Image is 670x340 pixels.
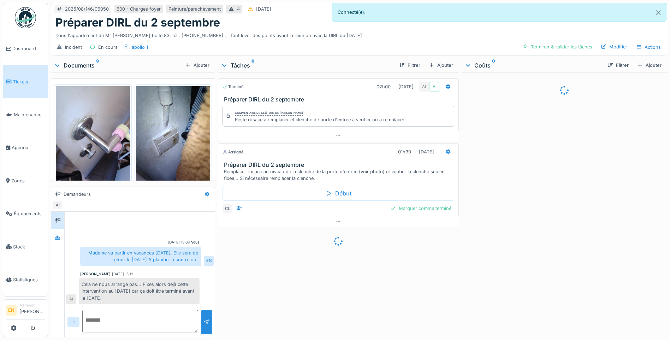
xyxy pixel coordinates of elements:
span: Statistiques [13,276,45,283]
div: apollo 1 [132,44,148,51]
div: Actions [633,42,664,52]
div: [PERSON_NAME] [80,271,111,277]
div: AI [429,82,439,92]
div: Tâches [221,61,393,70]
div: Ajouter [426,60,456,70]
div: Vous [191,240,200,245]
div: Modifier [598,42,630,52]
span: Agenda [12,144,45,151]
div: CL [223,204,232,213]
img: asul5xpp3a1oghm15wpqbdvsbpit [136,86,211,185]
div: Dans l'appartement de Mr [PERSON_NAME] boite 83, tél : [PHONE_NUMBER] , il faut lever des points ... [55,29,663,39]
h3: Préparer DIRL du 2 septembre [224,96,456,103]
span: Équipements [14,210,45,217]
li: [PERSON_NAME] [19,303,45,318]
div: Début [223,186,454,201]
div: [DATE] 15:08 [168,240,190,245]
div: Marquer comme terminé [387,204,454,213]
a: EN Manager[PERSON_NAME] [6,303,45,320]
span: Maintenance [14,111,45,118]
div: Terminer & valider les tâches [520,42,595,52]
div: Ajouter [182,60,212,70]
div: En cours [98,44,118,51]
div: AI [419,82,429,92]
a: Maintenance [3,98,48,131]
span: Tickets [13,78,45,85]
div: 600 - Charges foyer [117,6,161,12]
div: [DATE] [419,148,434,155]
a: Agenda [3,131,48,164]
div: Connecté(e). [332,3,667,22]
sup: 9 [96,61,99,70]
div: Demandeurs [64,191,91,198]
div: 02h00 [376,83,391,90]
h3: Préparer DIRL du 2 septembre [224,162,456,168]
div: Remplacer rosace au niveau de la clenche de la porte d'entrée (voir photo) et vérifier la clenche... [224,168,456,182]
h1: Préparer DIRL du 2 septembre [55,16,220,29]
span: Dashboard [12,45,45,52]
div: Filtrer [396,60,423,70]
div: Manager [19,303,45,308]
span: Stock [13,244,45,250]
sup: 0 [492,61,495,70]
button: Close [650,3,666,22]
div: Assigné [223,149,244,155]
div: [DATE] [256,6,271,12]
div: Documents [54,61,182,70]
div: Madame va partir en vacances [DATE]. Elle sera de retour le [DATE] A planifier à son retour [80,247,201,266]
div: AI [53,200,63,210]
div: AI [66,294,76,304]
li: EN [6,305,17,316]
a: Équipements [3,197,48,230]
a: Tickets [3,65,48,98]
div: Coûts [464,61,602,70]
div: Commentaire de clôture de [PERSON_NAME] [235,111,303,116]
a: Statistiques [3,263,48,296]
div: Ajouter [634,60,664,70]
a: Dashboard [3,32,48,65]
div: 4 [237,6,240,12]
div: 01h30 [398,148,411,155]
img: pzqpss5yje1vvqqho6rlk9ytx8zt [56,86,130,185]
a: Zones [3,164,48,197]
img: Badge_color-CXgf-gQk.svg [15,7,36,28]
div: Incident [65,44,82,51]
div: Reste rosace à remplacer et clenche de porte d'entrée à vérifier ou à remplacer [235,116,404,123]
div: 2025/08/146/06050 [65,6,109,12]
a: Stock [3,230,48,263]
div: Peinture/parachèvement [168,6,221,12]
span: Zones [11,177,45,184]
sup: 0 [251,61,255,70]
div: Filtrer [605,60,632,70]
div: [DATE] 15:12 [112,271,133,277]
div: EN [204,256,214,266]
div: Cela ne nous arrange pas... Fixes alors déjà cette intervention au [DATE] car ça doit être termin... [79,278,200,304]
div: Terminé [223,84,244,90]
div: [DATE] [398,83,414,90]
